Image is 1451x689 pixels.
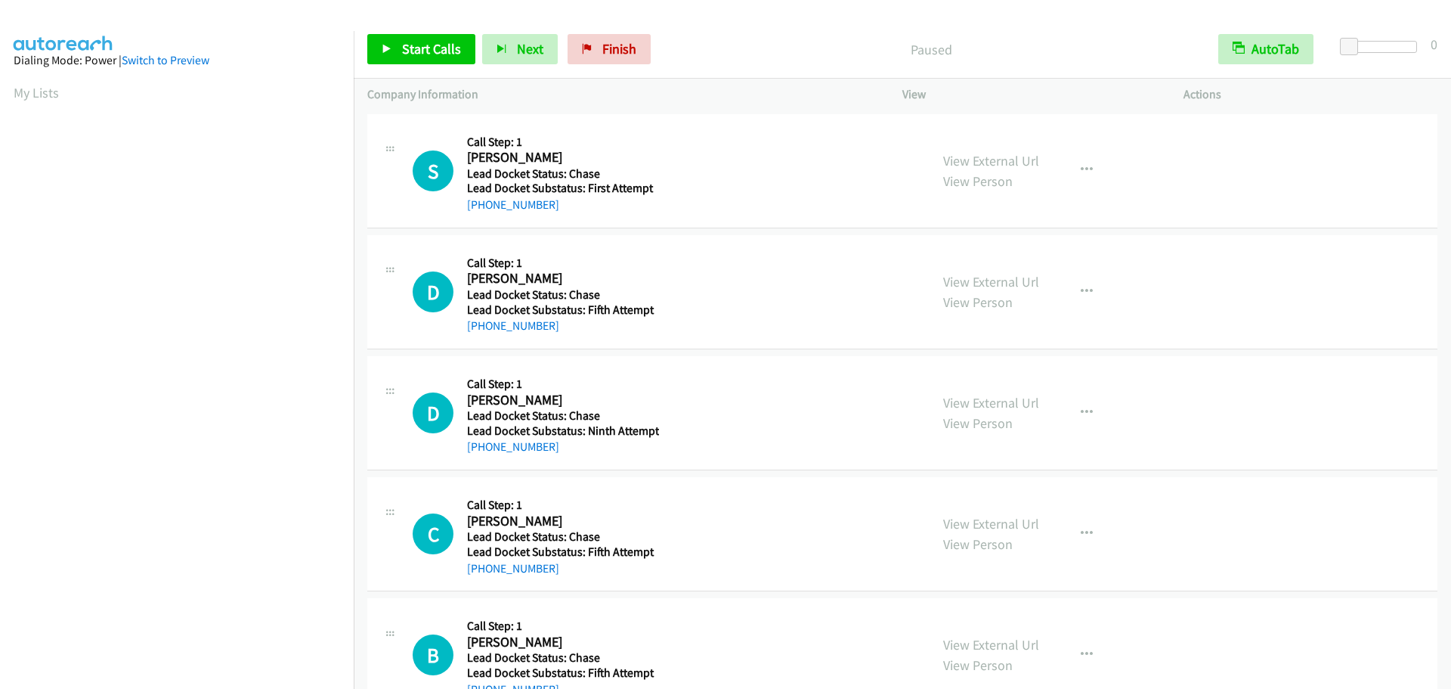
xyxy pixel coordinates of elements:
h5: Lead Docket Substatus: Ninth Attempt [467,424,659,439]
h2: [PERSON_NAME] [467,392,655,409]
h5: Lead Docket Substatus: Fifth Attempt [467,303,655,318]
p: Company Information [367,85,875,104]
a: View Person [943,535,1013,553]
h1: C [413,514,453,554]
h2: [PERSON_NAME] [467,149,655,166]
a: Switch to Preview [122,53,209,67]
div: The call is yet to be attempted [413,151,453,191]
h5: Lead Docket Status: Chase [467,287,655,303]
span: Start Calls [402,40,461,57]
button: Next [482,34,558,64]
a: View Person [943,293,1013,311]
button: AutoTab [1218,34,1313,64]
h5: Lead Docket Status: Chase [467,650,655,666]
a: View External Url [943,515,1039,532]
a: Start Calls [367,34,475,64]
h5: Lead Docket Status: Chase [467,529,655,545]
a: View External Url [943,636,1039,653]
h5: Lead Docket Status: Chase [467,408,659,424]
div: The call is yet to be attempted [413,635,453,675]
h5: Call Step: 1 [467,619,655,634]
h5: Lead Docket Status: Chase [467,166,655,182]
h5: Lead Docket Substatus: Fifth Attempt [467,545,655,560]
h2: [PERSON_NAME] [467,513,655,530]
h5: Call Step: 1 [467,256,655,271]
a: [PHONE_NUMBER] [467,318,559,333]
h1: S [413,151,453,191]
h1: D [413,272,453,312]
h1: B [413,635,453,675]
div: The call is yet to be attempted [413,514,453,554]
div: Delay between calls (in seconds) [1347,41,1417,53]
h1: D [413,393,453,433]
div: The call is yet to be attempted [413,393,453,433]
a: View Person [943,656,1013,674]
a: My Lists [14,84,59,101]
h5: Call Step: 1 [467,498,655,513]
h2: [PERSON_NAME] [467,270,655,287]
a: Finish [568,34,651,64]
h5: Lead Docket Substatus: First Attempt [467,181,655,196]
a: View External Url [943,152,1039,169]
p: Paused [671,39,1191,60]
div: The call is yet to be attempted [413,272,453,312]
h5: Call Step: 1 [467,135,655,150]
p: View [902,85,1156,104]
a: View External Url [943,273,1039,290]
p: Actions [1183,85,1437,104]
a: [PHONE_NUMBER] [467,561,559,576]
div: Dialing Mode: Power | [14,51,340,70]
a: View External Url [943,394,1039,411]
span: Next [517,40,543,57]
div: 0 [1431,34,1437,54]
span: Finish [602,40,636,57]
a: [PHONE_NUMBER] [467,439,559,454]
a: View Person [943,414,1013,432]
a: [PHONE_NUMBER] [467,197,559,212]
h5: Lead Docket Substatus: Fifth Attempt [467,666,655,681]
a: View Person [943,172,1013,190]
h2: [PERSON_NAME] [467,634,655,651]
h5: Call Step: 1 [467,377,659,392]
